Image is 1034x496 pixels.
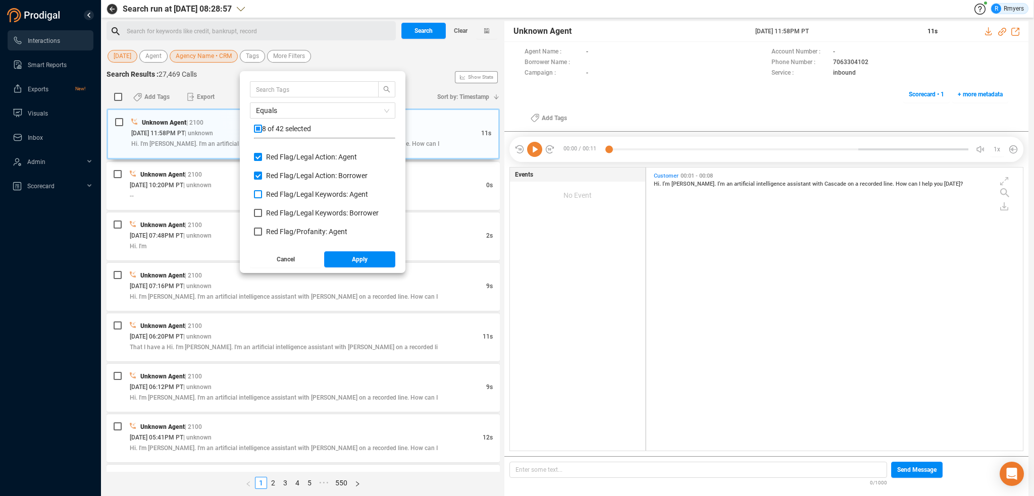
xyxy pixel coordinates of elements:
[266,228,347,236] span: Red Flag/ Profanity: Agent
[934,181,944,187] span: you
[8,30,93,50] li: Interactions
[734,181,756,187] span: artificial
[304,477,315,488] a: 5
[513,25,572,37] span: Unknown Agent
[107,70,159,78] span: Search Results :
[717,181,727,187] span: I'm
[908,181,919,187] span: can
[130,293,438,300] span: Hi. I'm [PERSON_NAME]. I'm an artificial intelligence assistant with [PERSON_NAME] on a recorded ...
[515,170,533,179] span: Events
[525,110,573,126] button: Add Tags
[246,50,259,63] span: Tags
[267,50,311,63] button: More Filters
[431,89,500,105] button: Sort by: Timestamp
[662,181,671,187] span: I'm
[130,394,438,401] span: Hi. I'm [PERSON_NAME]. I'm an artificial intelligence assistant with [PERSON_NAME] on a recorded ...
[130,232,183,239] span: [DATE] 07:48PM PT
[352,251,368,267] span: Apply
[958,86,1003,102] span: + more metadata
[897,462,937,478] span: Send Message
[870,478,887,486] span: 0/1000
[446,23,476,39] button: Clear
[277,251,295,267] span: Cancel
[176,50,232,63] span: Agency Name • CRM
[107,212,500,260] div: Unknown Agent| 2100[DATE] 07:48PM PT| unknown2sHi. I'm
[833,68,856,79] span: inbound
[468,17,493,138] span: Show Stats
[185,322,202,329] span: | 2100
[919,181,922,187] span: I
[183,283,212,290] span: | unknown
[139,50,168,63] button: Agent
[266,209,379,217] span: Red Flag/ Legal Keywords: Borrower
[185,373,202,380] span: | 2100
[280,477,291,488] a: 3
[123,3,232,15] span: Search run at [DATE] 08:28:57
[28,134,43,141] span: Inbox
[267,477,279,489] li: 2
[351,477,364,489] button: right
[679,173,715,179] span: 00:01 - 00:08
[654,181,662,187] span: Hi.
[525,47,581,58] span: Agent Name :
[130,445,438,452] span: Hi. I'm [PERSON_NAME]. I'm an artificial intelligence assistant with [PERSON_NAME] on a recorded ...
[130,283,183,290] span: [DATE] 07:16PM PT
[994,141,1000,157] span: 1x
[586,68,588,79] span: -
[183,434,212,441] span: | unknown
[140,222,185,229] span: Unknown Agent
[140,171,185,178] span: Unknown Agent
[771,58,828,68] span: Phone Number :
[256,103,389,118] span: Equals
[756,181,787,187] span: intelligence
[922,181,934,187] span: help
[891,462,943,478] button: Send Message
[266,153,357,161] span: Red Flag/ Legal Action: Agent
[13,103,85,123] a: Visuals
[107,108,500,159] div: Unknown Agent| 2100[DATE] 11:58PM PT| unknown11sHi. I'm [PERSON_NAME]. I'm an artificial intellig...
[316,477,332,489] li: Next 5 Pages
[185,272,202,279] span: | 2100
[437,89,489,105] span: Sort by: Timestamp
[483,434,493,441] span: 12s
[884,181,896,187] span: line.
[8,54,93,75] li: Smart Reports
[771,68,828,79] span: Service :
[13,127,85,147] a: Inbox
[990,142,1004,156] button: 1x
[183,333,212,340] span: | unknown
[256,84,363,95] input: Search Tags
[254,147,395,244] div: grid
[542,110,567,126] span: Add Tags
[114,50,131,63] span: [DATE]
[860,181,884,187] span: recorded
[755,27,915,36] span: [DATE] 11:58PM PT
[903,86,950,102] button: Scorecard • 1
[185,222,202,229] span: | 2100
[455,71,498,83] button: Show Stats
[454,23,468,39] span: Clear
[483,333,493,340] span: 11s
[787,181,812,187] span: assistant
[242,477,255,489] button: left
[170,50,238,63] button: Agency Name • CRM
[140,322,185,329] span: Unknown Agent
[13,54,85,75] a: Smart Reports
[130,344,438,351] span: That I have a Hi. I'm [PERSON_NAME]. I'm an artificial intelligence assistant with [PERSON_NAME] ...
[145,50,162,63] span: Agent
[28,62,67,69] span: Smart Reports
[486,232,493,239] span: 2s
[13,79,85,99] a: ExportsNew!
[812,181,824,187] span: with
[909,86,944,102] span: Scorecard • 1
[354,481,360,487] span: right
[131,140,439,147] span: Hi. I'm [PERSON_NAME]. I'm an artificial intelligence assistant with [PERSON_NAME] on a recorded ...
[130,192,134,199] span: --
[255,477,267,488] a: 1
[28,37,60,44] span: Interactions
[824,181,848,187] span: Cascade
[8,79,93,99] li: Exports
[927,28,938,35] span: 11s
[833,58,868,68] span: 7063304102
[262,125,311,133] span: 8 of 42 selected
